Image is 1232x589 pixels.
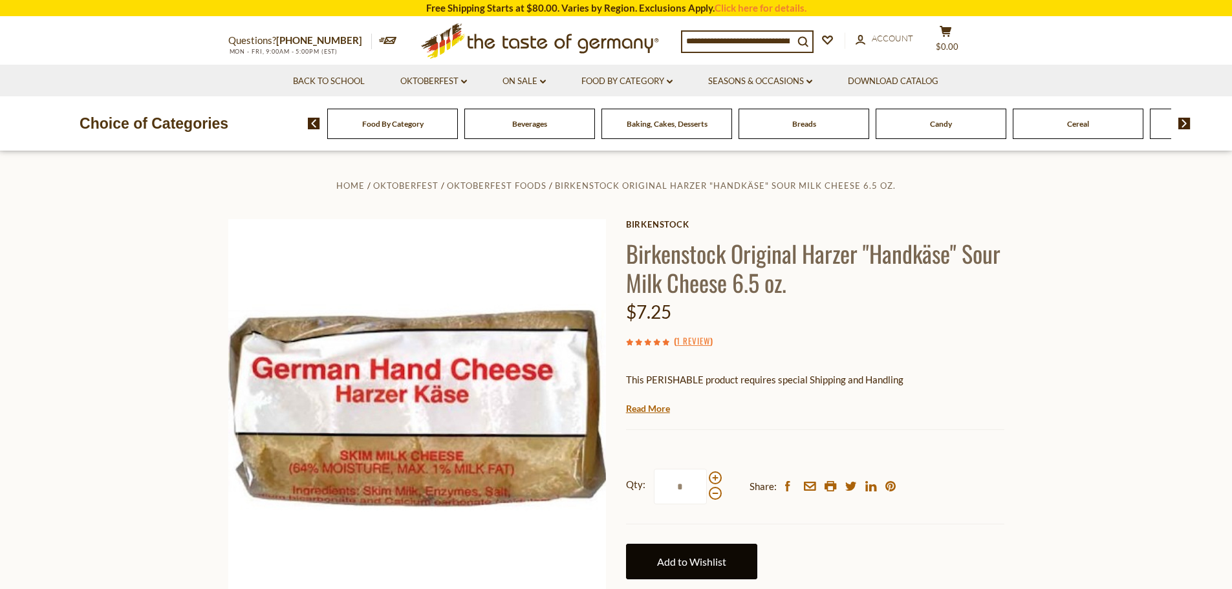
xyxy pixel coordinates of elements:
a: Account [856,32,913,46]
span: $7.25 [626,301,671,323]
a: Oktoberfest Foods [447,180,546,191]
a: Back to School [293,74,365,89]
p: This PERISHABLE product requires special Shipping and Handling [626,372,1004,388]
a: On Sale [503,74,546,89]
strong: Qty: [626,477,645,493]
span: Account [872,33,913,43]
a: Download Catalog [848,74,938,89]
a: 1 Review [676,334,710,348]
input: Qty: [654,469,707,504]
a: [PHONE_NUMBER] [276,34,362,46]
a: Home [336,180,365,191]
a: Oktoberfest [373,180,438,191]
a: Breads [792,119,816,129]
a: Food By Category [362,119,424,129]
a: Add to Wishlist [626,544,757,579]
a: Food By Category [581,74,673,89]
a: Click here for details. [715,2,806,14]
span: Share: [750,478,777,495]
img: next arrow [1178,118,1191,129]
button: $0.00 [927,25,966,58]
a: Beverages [512,119,547,129]
a: Birkenstock Original Harzer "Handkäse" Sour Milk Cheese 6.5 oz. [555,180,896,191]
a: Cereal [1067,119,1089,129]
a: Seasons & Occasions [708,74,812,89]
img: previous arrow [308,118,320,129]
h1: Birkenstock Original Harzer "Handkäse" Sour Milk Cheese 6.5 oz. [626,239,1004,297]
a: Read More [626,402,670,415]
a: Baking, Cakes, Desserts [627,119,708,129]
a: Candy [930,119,952,129]
li: We will ship this product in heat-protective packaging and ice. [638,398,1004,414]
a: Birkenstock [626,219,1004,230]
span: ( ) [674,334,713,347]
a: Oktoberfest [400,74,467,89]
span: MON - FRI, 9:00AM - 5:00PM (EST) [228,48,338,55]
span: $0.00 [936,41,958,52]
p: Questions? [228,32,372,49]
